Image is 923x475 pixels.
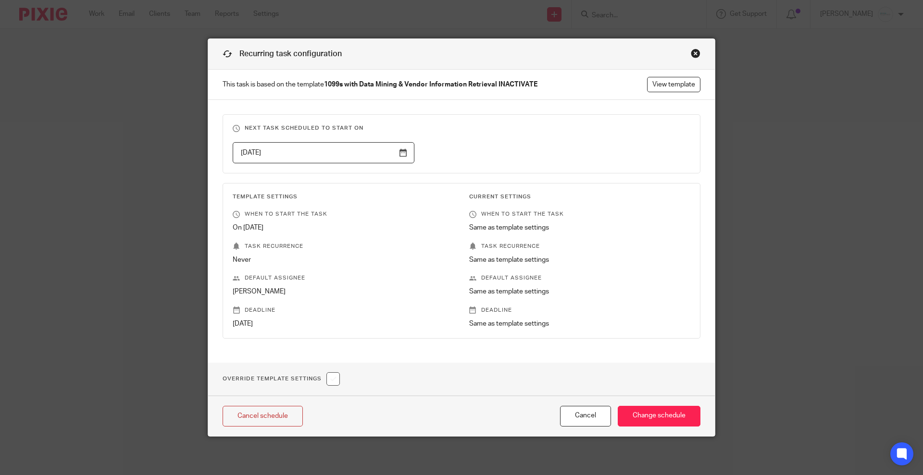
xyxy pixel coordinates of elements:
[233,274,454,282] p: Default assignee
[233,319,454,329] p: [DATE]
[223,49,342,60] h1: Recurring task configuration
[469,287,690,296] p: Same as template settings
[469,319,690,329] p: Same as template settings
[618,406,700,426] input: Change schedule
[233,255,454,265] p: Never
[233,243,454,250] p: Task recurrence
[560,406,611,426] button: Cancel
[469,243,690,250] p: Task recurrence
[223,372,340,386] h1: Override Template Settings
[469,193,690,201] h3: Current Settings
[469,306,690,314] p: Deadline
[469,274,690,282] p: Default assignee
[691,49,700,58] div: Close this dialog window
[233,287,454,296] p: [PERSON_NAME]
[233,306,454,314] p: Deadline
[223,80,537,89] span: This task is based on the template
[223,406,303,426] a: Cancel schedule
[233,223,454,232] p: On [DATE]
[469,210,690,218] p: When to start the task
[647,77,700,92] a: View template
[469,223,690,232] p: Same as template settings
[469,255,690,265] p: Same as template settings
[324,81,537,88] strong: 1099s with Data Mining & Vendor Information Retrieval INACTIVATE
[233,193,454,201] h3: Template Settings
[233,124,690,132] h3: Next task scheduled to start on
[233,210,454,218] p: When to start the task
